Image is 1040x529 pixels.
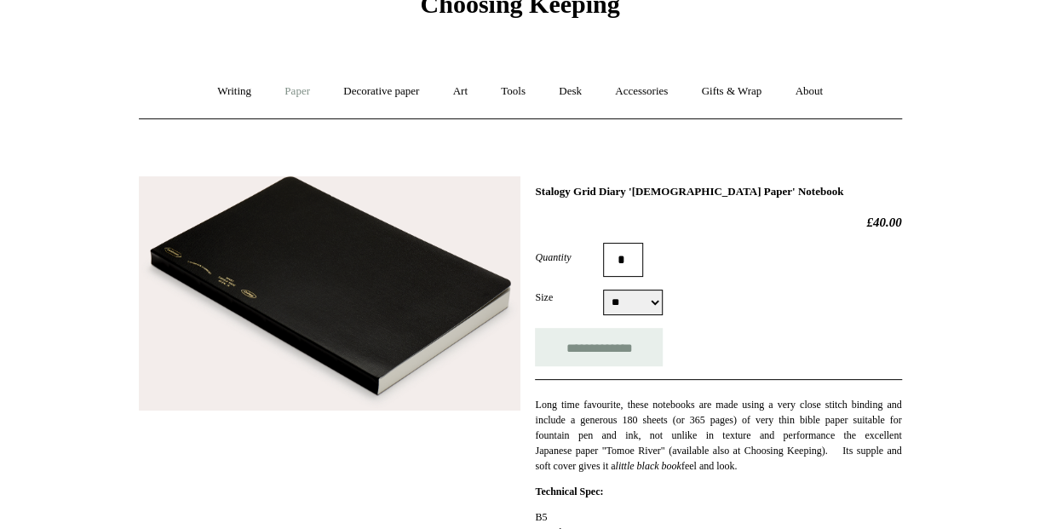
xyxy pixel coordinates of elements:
a: Decorative paper [328,69,434,114]
a: Tools [486,69,541,114]
h1: Stalogy Grid Diary '[DEMOGRAPHIC_DATA] Paper' Notebook [535,185,901,198]
a: About [779,69,838,114]
a: Accessories [600,69,683,114]
a: Gifts & Wrap [686,69,777,114]
em: little black book [615,460,681,472]
a: Choosing Keeping [420,3,619,15]
a: Desk [543,69,597,114]
a: Art [438,69,483,114]
strong: Technical Spec: [535,486,603,497]
label: Size [535,290,603,305]
a: Writing [202,69,267,114]
img: Stalogy Grid Diary 'Bible Paper' Notebook [139,176,520,411]
a: Paper [269,69,325,114]
label: Quantity [535,250,603,265]
h2: £40.00 [535,215,901,230]
p: Long time favourite, these notebooks are made using a very close stitch binding and include a gen... [535,397,901,474]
